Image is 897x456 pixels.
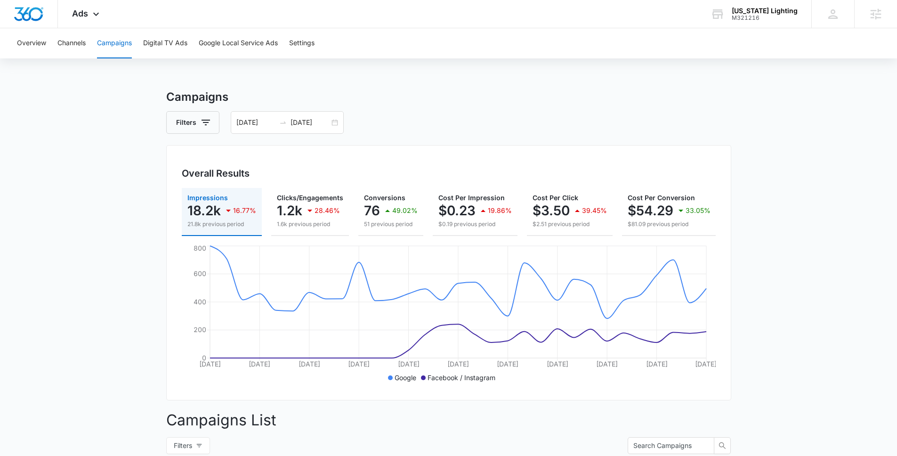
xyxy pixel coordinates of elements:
[194,298,206,306] tspan: 400
[392,207,418,214] p: 49.02%
[628,203,673,218] p: $54.29
[236,117,275,128] input: Start date
[289,28,315,58] button: Settings
[438,220,512,228] p: $0.19 previous period
[364,203,380,218] p: 76
[628,194,695,202] span: Cost Per Conversion
[364,220,418,228] p: 51 previous period
[364,194,405,202] span: Conversions
[279,119,287,126] span: swap-right
[187,194,228,202] span: Impressions
[187,220,256,228] p: 21.8k previous period
[633,440,701,451] input: Search Campaigns
[166,437,210,454] button: Filters
[686,207,711,214] p: 33.05%
[279,119,287,126] span: to
[143,28,187,58] button: Digital TV Ads
[97,28,132,58] button: Campaigns
[533,203,570,218] p: $3.50
[182,166,250,180] h3: Overall Results
[628,220,711,228] p: $81.09 previous period
[199,360,221,368] tspan: [DATE]
[166,409,731,432] p: Campaigns List
[714,442,730,449] span: search
[199,28,278,58] button: Google Local Service Ads
[187,203,221,218] p: 18.2k
[447,360,469,368] tspan: [DATE]
[291,117,330,128] input: End date
[166,111,219,134] button: Filters
[72,8,88,18] span: Ads
[277,220,343,228] p: 1.6k previous period
[249,360,270,368] tspan: [DATE]
[277,194,343,202] span: Clicks/Engagements
[596,360,618,368] tspan: [DATE]
[174,440,192,451] span: Filters
[202,354,206,362] tspan: 0
[194,244,206,252] tspan: 800
[57,28,86,58] button: Channels
[397,360,419,368] tspan: [DATE]
[646,360,667,368] tspan: [DATE]
[233,207,256,214] p: 16.77%
[714,437,731,454] button: search
[695,360,717,368] tspan: [DATE]
[497,360,518,368] tspan: [DATE]
[546,360,568,368] tspan: [DATE]
[533,194,578,202] span: Cost Per Click
[582,207,607,214] p: 39.45%
[428,373,495,383] p: Facebook / Instagram
[298,360,320,368] tspan: [DATE]
[438,203,476,218] p: $0.23
[533,220,607,228] p: $2.51 previous period
[488,207,512,214] p: 19.86%
[348,360,370,368] tspan: [DATE]
[732,7,798,15] div: account name
[732,15,798,21] div: account id
[17,28,46,58] button: Overview
[277,203,302,218] p: 1.2k
[395,373,416,383] p: Google
[194,269,206,277] tspan: 600
[438,194,505,202] span: Cost Per Impression
[166,89,731,106] h3: Campaigns
[315,207,340,214] p: 28.46%
[194,326,206,334] tspan: 200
